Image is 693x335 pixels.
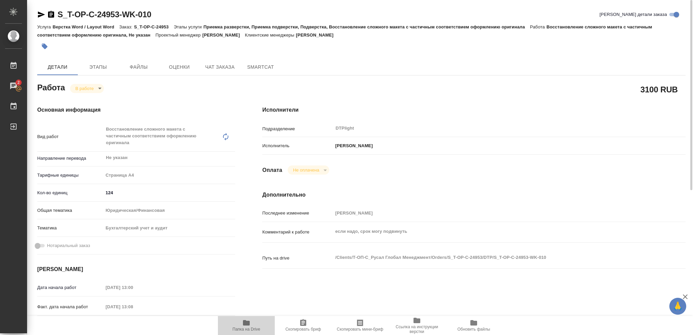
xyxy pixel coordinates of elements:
div: В работе [70,84,104,93]
input: Пустое поле [333,208,650,218]
p: S_T-OP-C-24953 [134,24,174,29]
h4: Оплата [262,166,282,174]
p: Услуга [37,24,52,29]
span: Этапы [82,63,114,71]
p: Направление перевода [37,155,103,162]
button: Скопировать ссылку для ЯМессенджера [37,10,45,19]
button: В работе [73,86,96,91]
h2: Работа [37,81,65,93]
h4: Основная информация [37,106,235,114]
p: [PERSON_NAME] [333,142,373,149]
p: Факт. дата начала работ [37,304,103,310]
span: Обновить файлы [457,327,490,332]
p: Подразделение [262,126,333,132]
p: Тарифные единицы [37,172,103,179]
button: Обновить файлы [445,316,502,335]
p: Исполнитель [262,142,333,149]
p: Заказ: [119,24,134,29]
h4: Исполнители [262,106,686,114]
h2: 3100 RUB [641,84,678,95]
div: В работе [288,165,329,175]
p: Последнее изменение [262,210,333,217]
span: Нотариальный заказ [47,242,90,249]
span: Детали [41,63,74,71]
a: S_T-OP-C-24953-WK-010 [58,10,151,19]
p: Общая тематика [37,207,103,214]
span: Файлы [122,63,155,71]
button: Папка на Drive [218,316,275,335]
textarea: /Clients/Т-ОП-С_Русал Глобал Менеджмент/Orders/S_T-OP-C-24953/DTP/S_T-OP-C-24953-WK-010 [333,252,650,263]
button: Добавить тэг [37,39,52,54]
div: Страница А4 [103,170,235,181]
p: Этапы услуги [174,24,203,29]
h4: [PERSON_NAME] [37,265,235,273]
span: 🙏 [672,299,684,313]
span: Ссылка на инструкции верстки [393,325,441,334]
span: SmartCat [244,63,277,71]
span: 2 [13,79,24,86]
div: Бухгалтерский учет и аудит [103,222,235,234]
span: Папка на Drive [232,327,260,332]
p: Тематика [37,225,103,231]
input: ✎ Введи что-нибудь [103,188,235,198]
span: Чат заказа [204,63,236,71]
button: Ссылка на инструкции верстки [388,316,445,335]
p: Работа [530,24,546,29]
input: Пустое поле [103,302,162,312]
p: Путь на drive [262,255,333,262]
span: Скопировать мини-бриф [337,327,383,332]
p: Приемка разверстки, Приемка подверстки, Подверстка, Восстановление сложного макета с частичным со... [203,24,530,29]
button: Скопировать бриф [275,316,332,335]
p: Вид работ [37,133,103,140]
button: Скопировать мини-бриф [332,316,388,335]
h4: Дополнительно [262,191,686,199]
button: Скопировать ссылку [47,10,55,19]
p: Верстка Word / Layout Word [52,24,119,29]
p: [PERSON_NAME] [296,32,339,38]
textarea: если надо, срок могу подвинуть [333,226,650,237]
p: [PERSON_NAME] [202,32,245,38]
p: Комментарий к работе [262,229,333,236]
span: Оценки [163,63,196,71]
p: Дата начала работ [37,284,103,291]
span: Скопировать бриф [285,327,321,332]
span: [PERSON_NAME] детали заказа [600,11,667,18]
button: 🙏 [669,298,686,315]
p: Клиентские менеджеры [245,32,296,38]
p: Проектный менеджер [156,32,202,38]
a: 2 [2,77,25,94]
div: Юридическая/Финансовая [103,205,235,216]
input: Пустое поле [103,283,162,292]
p: Кол-во единиц [37,189,103,196]
button: Не оплачена [291,167,321,173]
